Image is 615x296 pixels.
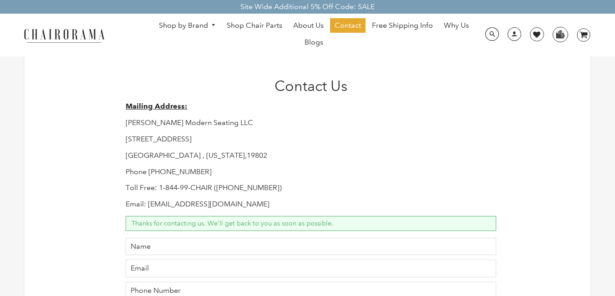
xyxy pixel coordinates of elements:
[305,38,323,47] span: Blogs
[444,21,469,30] span: Why Us
[19,27,110,43] img: chairorama
[300,35,328,50] a: Blogs
[330,18,366,33] a: Contact
[553,27,567,41] img: WhatsApp_Image_2024-07-12_at_16.23.01.webp
[293,21,324,30] span: About Us
[126,260,496,277] input: Email
[126,102,187,110] strong: Mailing Address:
[126,200,496,209] p: Email: [EMAIL_ADDRESS][DOMAIN_NAME]
[289,18,328,33] a: About Us
[126,167,496,177] p: Phone [PHONE_NUMBER]
[148,18,480,52] nav: DesktopNavigation
[126,183,496,193] p: Toll Free: 1-844-99-CHAIR ([PHONE_NUMBER])
[126,135,496,144] p: [STREET_ADDRESS]
[126,238,496,256] input: Name
[126,77,496,95] h1: Contact Us
[439,18,473,33] a: Why Us
[372,21,433,30] span: Free Shipping Info
[222,18,287,33] a: Shop Chair Parts
[335,21,361,30] span: Contact
[367,18,437,33] a: Free Shipping Info
[126,118,496,128] p: [PERSON_NAME] Modern Seating LLC
[227,21,282,30] span: Shop Chair Parts
[154,19,221,33] a: Shop by Brand
[126,151,496,161] p: [GEOGRAPHIC_DATA] , [US_STATE],19802
[126,216,496,231] p: Thanks for contacting us. We'll get back to you as soon as possible.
